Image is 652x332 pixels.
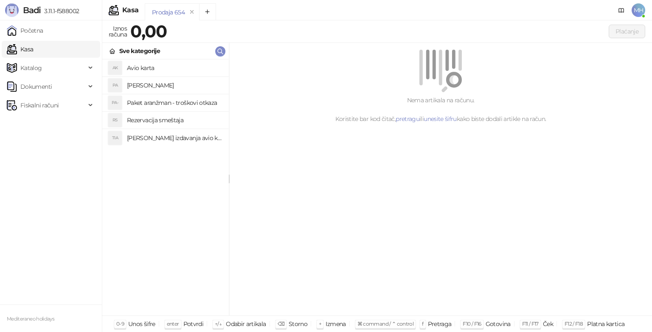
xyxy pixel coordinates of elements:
h4: [PERSON_NAME] [127,79,222,92]
div: Nema artikala na računu. Koristite bar kod čitač, ili kako biste dodali artikle na račun. [239,96,642,124]
div: Ček [543,318,553,329]
a: unesite šifru [424,115,457,123]
button: Plaćanje [609,25,645,38]
div: Prodaja 654 [152,8,185,17]
span: 0-9 [116,321,124,327]
span: F12 / F18 [565,321,583,327]
h4: Paket aranžman - troškovi otkaza [127,96,222,110]
small: Mediteraneo holidays [7,316,54,322]
span: 3.11.1-f588002 [41,7,79,15]
img: Logo [5,3,19,17]
div: PA [108,79,122,92]
div: RS [108,113,122,127]
a: Početna [7,22,43,39]
div: grid [102,59,229,315]
div: TIA [108,131,122,145]
span: ⌘ command / ⌃ control [357,321,414,327]
span: Dokumenti [20,78,52,95]
div: Kasa [122,7,138,14]
div: Pretraga [428,318,452,329]
div: PA- [108,96,122,110]
span: F10 / F16 [463,321,481,327]
div: Odabir artikala [226,318,266,329]
a: Dokumentacija [615,3,628,17]
a: Kasa [7,41,33,58]
span: enter [167,321,179,327]
div: Potvrdi [183,318,204,329]
div: Unos šifre [128,318,155,329]
span: ⌫ [278,321,284,327]
span: ↑/↓ [215,321,222,327]
button: remove [186,8,197,16]
div: Sve kategorije [119,46,160,56]
div: AK [108,61,122,75]
span: Fiskalni računi [20,97,59,114]
strong: 0,00 [130,21,167,42]
span: F11 / F17 [522,321,539,327]
a: pretragu [396,115,419,123]
span: + [319,321,321,327]
div: Iznos računa [107,23,129,40]
button: Add tab [199,3,216,20]
span: Katalog [20,59,42,76]
span: Badi [23,5,41,15]
span: MH [632,3,645,17]
div: Platna kartica [587,318,624,329]
span: f [422,321,423,327]
div: Storno [289,318,307,329]
div: Gotovina [486,318,511,329]
div: Izmena [326,318,346,329]
h4: Rezervacija smeštaja [127,113,222,127]
h4: [PERSON_NAME] izdavanja avio karta [127,131,222,145]
h4: Avio karta [127,61,222,75]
